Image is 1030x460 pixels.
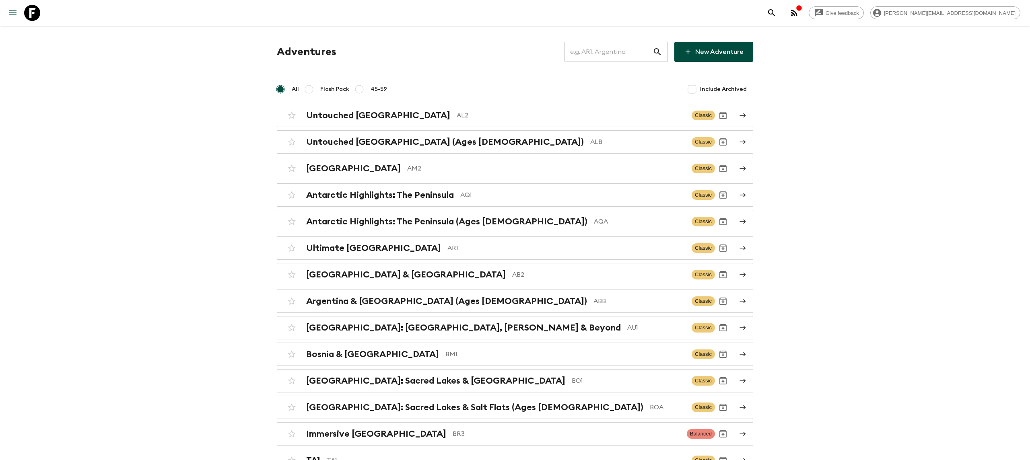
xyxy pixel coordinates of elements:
[277,236,753,260] a: Ultimate [GEOGRAPHIC_DATA]AR1ClassicArchive
[692,296,715,306] span: Classic
[277,104,753,127] a: Untouched [GEOGRAPHIC_DATA]AL2ClassicArchive
[715,426,731,442] button: Archive
[277,44,336,60] h1: Adventures
[306,322,621,333] h2: [GEOGRAPHIC_DATA]: [GEOGRAPHIC_DATA], [PERSON_NAME] & Beyond
[306,190,454,200] h2: Antarctic Highlights: The Peninsula
[692,190,715,200] span: Classic
[821,10,863,16] span: Give feedback
[320,85,349,93] span: Flash Pack
[277,396,753,419] a: [GEOGRAPHIC_DATA]: Sacred Lakes & Salt Flats (Ages [DEMOGRAPHIC_DATA])BOAClassicArchive
[277,183,753,207] a: Antarctic Highlights: The PeninsulaAQ1ClassicArchive
[306,429,446,439] h2: Immersive [GEOGRAPHIC_DATA]
[306,216,587,227] h2: Antarctic Highlights: The Peninsula (Ages [DEMOGRAPHIC_DATA])
[306,296,587,306] h2: Argentina & [GEOGRAPHIC_DATA] (Ages [DEMOGRAPHIC_DATA])
[277,316,753,339] a: [GEOGRAPHIC_DATA]: [GEOGRAPHIC_DATA], [PERSON_NAME] & BeyondAU1ClassicArchive
[460,190,685,200] p: AQ1
[715,293,731,309] button: Archive
[715,214,731,230] button: Archive
[715,107,731,123] button: Archive
[692,243,715,253] span: Classic
[715,346,731,362] button: Archive
[715,160,731,177] button: Archive
[715,399,731,415] button: Archive
[692,164,715,173] span: Classic
[407,164,685,173] p: AM2
[277,210,753,233] a: Antarctic Highlights: The Peninsula (Ages [DEMOGRAPHIC_DATA])AQAClassicArchive
[277,290,753,313] a: Argentina & [GEOGRAPHIC_DATA] (Ages [DEMOGRAPHIC_DATA])ABBClassicArchive
[692,402,715,412] span: Classic
[445,349,685,359] p: BM1
[590,137,685,147] p: ALB
[306,243,441,253] h2: Ultimate [GEOGRAPHIC_DATA]
[306,110,450,121] h2: Untouched [GEOGRAPHIC_DATA]
[715,373,731,389] button: Archive
[277,422,753,446] a: Immersive [GEOGRAPHIC_DATA]BR3BalancedArchive
[5,5,21,21] button: menu
[715,187,731,203] button: Archive
[306,163,401,174] h2: [GEOGRAPHIC_DATA]
[700,85,747,93] span: Include Archived
[277,263,753,286] a: [GEOGRAPHIC_DATA] & [GEOGRAPHIC_DATA]AB2ClassicArchive
[687,429,715,439] span: Balanced
[692,323,715,333] span: Classic
[627,323,685,333] p: AU1
[277,157,753,180] a: [GEOGRAPHIC_DATA]AM2ClassicArchive
[512,270,685,279] p: AB2
[594,217,685,226] p: AQA
[306,402,643,413] h2: [GEOGRAPHIC_DATA]: Sacred Lakes & Salt Flats (Ages [DEMOGRAPHIC_DATA])
[692,217,715,226] span: Classic
[764,5,780,21] button: search adventures
[674,42,753,62] a: New Adventure
[292,85,299,93] span: All
[306,137,584,147] h2: Untouched [GEOGRAPHIC_DATA] (Ages [DEMOGRAPHIC_DATA])
[692,111,715,120] span: Classic
[457,111,685,120] p: AL2
[715,240,731,256] button: Archive
[447,243,685,253] p: AR1
[371,85,387,93] span: 45-59
[593,296,685,306] p: ABB
[453,429,680,439] p: BR3
[715,320,731,336] button: Archive
[650,402,685,412] p: BOA
[692,349,715,359] span: Classic
[564,41,653,63] input: e.g. AR1, Argentina
[572,376,685,386] p: BO1
[870,6,1020,19] div: [PERSON_NAME][EMAIL_ADDRESS][DOMAIN_NAME]
[277,130,753,154] a: Untouched [GEOGRAPHIC_DATA] (Ages [DEMOGRAPHIC_DATA])ALBClassicArchive
[306,376,565,386] h2: [GEOGRAPHIC_DATA]: Sacred Lakes & [GEOGRAPHIC_DATA]
[715,134,731,150] button: Archive
[880,10,1020,16] span: [PERSON_NAME][EMAIL_ADDRESS][DOMAIN_NAME]
[809,6,864,19] a: Give feedback
[277,343,753,366] a: Bosnia & [GEOGRAPHIC_DATA]BM1ClassicArchive
[306,349,439,359] h2: Bosnia & [GEOGRAPHIC_DATA]
[306,269,506,280] h2: [GEOGRAPHIC_DATA] & [GEOGRAPHIC_DATA]
[692,137,715,147] span: Classic
[277,369,753,392] a: [GEOGRAPHIC_DATA]: Sacred Lakes & [GEOGRAPHIC_DATA]BO1ClassicArchive
[715,267,731,283] button: Archive
[692,270,715,279] span: Classic
[692,376,715,386] span: Classic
